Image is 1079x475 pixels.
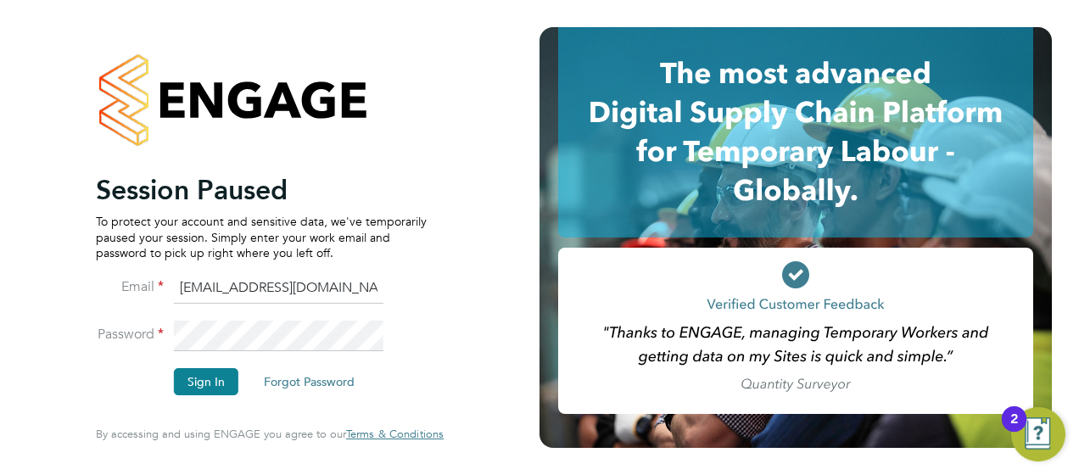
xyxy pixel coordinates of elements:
a: Terms & Conditions [346,427,444,441]
button: Open Resource Center, 2 new notifications [1011,407,1065,461]
span: By accessing and using ENGAGE you agree to our [96,427,444,441]
input: Enter your work email... [174,273,383,304]
label: Password [96,326,164,344]
div: 2 [1010,419,1018,441]
label: Email [96,278,164,296]
button: Forgot Password [250,368,368,395]
p: To protect your account and sensitive data, we've temporarily paused your session. Simply enter y... [96,214,427,260]
h2: Session Paused [96,173,427,207]
button: Sign In [174,368,238,395]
